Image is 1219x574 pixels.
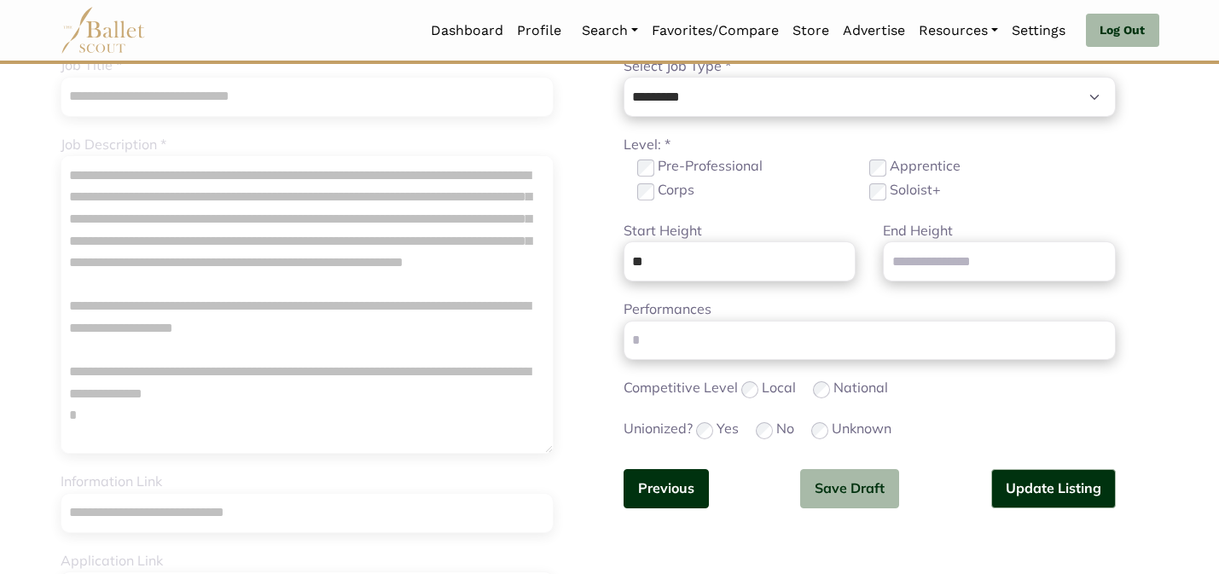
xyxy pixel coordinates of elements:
label: No [776,418,794,440]
label: Unionized? [624,418,693,440]
label: Apprentice [890,155,961,177]
button: Save Draft [800,469,899,509]
label: End Height [883,220,953,242]
a: Search [575,13,645,49]
label: Select Job Type * [624,55,731,78]
label: Unknown [832,418,891,440]
a: Store [786,13,836,49]
label: Level: * [624,134,670,156]
label: Yes [717,418,739,440]
label: Competitive Level [624,377,738,399]
label: Start Height [624,220,702,242]
a: Profile [510,13,568,49]
a: Settings [1005,13,1072,49]
a: Log Out [1086,14,1158,48]
a: Dashboard [424,13,510,49]
label: Performances [624,299,711,321]
label: Local [762,377,796,399]
label: Soloist+ [890,179,941,201]
label: National [833,377,888,399]
label: Pre-Professional [658,155,763,177]
a: Advertise [836,13,912,49]
label: Corps [658,179,694,201]
button: Update Listing [991,469,1116,509]
a: Resources [912,13,1005,49]
button: Previous [624,469,709,509]
a: Favorites/Compare [645,13,786,49]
